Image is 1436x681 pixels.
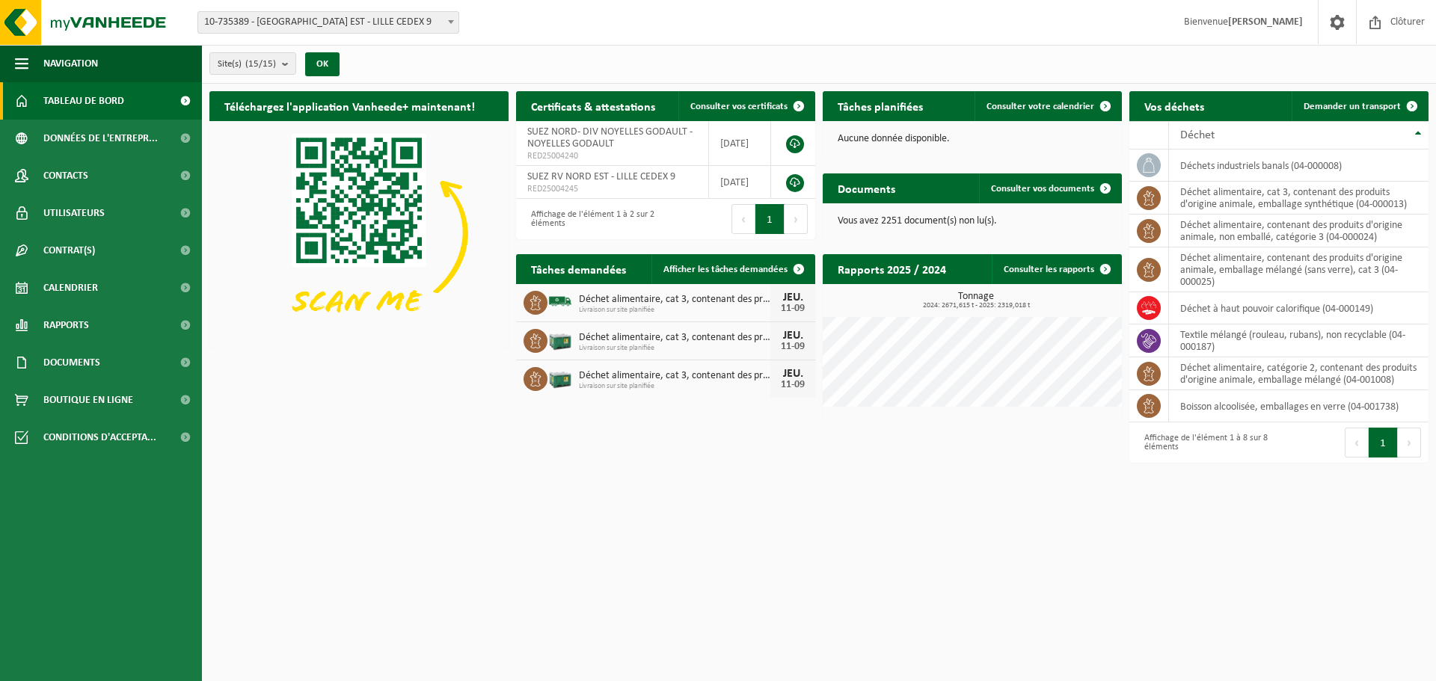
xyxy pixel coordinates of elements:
[527,150,697,162] span: RED25004240
[991,184,1094,194] span: Consulter vos documents
[838,134,1107,144] p: Aucune donnée disponible.
[755,204,785,234] button: 1
[709,166,771,199] td: [DATE]
[778,368,808,380] div: JEU.
[778,380,808,390] div: 11-09
[1169,357,1429,390] td: déchet alimentaire, catégorie 2, contenant des produits d'origine animale, emballage mélangé (04-...
[579,332,770,344] span: Déchet alimentaire, cat 3, contenant des produits d'origine animale, emballage s...
[305,52,340,76] button: OK
[678,91,814,121] a: Consulter vos certificats
[43,194,105,232] span: Utilisateurs
[1304,102,1401,111] span: Demander un transport
[43,232,95,269] span: Contrat(s)
[987,102,1094,111] span: Consulter votre calendrier
[1169,324,1429,357] td: textile mélangé (rouleau, rubans), non recyclable (04-000187)
[527,183,697,195] span: RED25004245
[209,121,509,345] img: Download de VHEPlus App
[1398,428,1421,457] button: Next
[1369,428,1398,457] button: 1
[209,52,296,75] button: Site(s)(15/15)
[43,381,133,419] span: Boutique en ligne
[197,11,459,34] span: 10-735389 - SUEZ RV NORD EST - LILLE CEDEX 9
[1180,129,1215,141] span: Déchet
[823,91,938,120] h2: Tâches planifiées
[1169,292,1429,324] td: déchet à haut pouvoir calorifique (04-000149)
[43,419,156,456] span: Conditions d'accepta...
[778,342,808,352] div: 11-09
[218,53,276,76] span: Site(s)
[663,265,788,274] span: Afficher les tâches demandées
[785,204,808,234] button: Next
[1129,91,1219,120] h2: Vos déchets
[547,365,573,390] img: PB-LB-0680-HPE-GN-01
[43,157,88,194] span: Contacts
[651,254,814,284] a: Afficher les tâches demandées
[1169,247,1429,292] td: déchet alimentaire, contenant des produits d'origine animale, emballage mélangé (sans verre), cat...
[778,330,808,342] div: JEU.
[43,306,89,344] span: Rapports
[709,121,771,166] td: [DATE]
[1228,16,1303,28] strong: [PERSON_NAME]
[43,82,124,120] span: Tableau de bord
[516,254,641,283] h2: Tâches demandées
[1292,91,1427,121] a: Demander un transport
[992,254,1120,284] a: Consulter les rapports
[209,91,490,120] h2: Téléchargez l'application Vanheede+ maintenant!
[778,292,808,303] div: JEU.
[1169,215,1429,247] td: déchet alimentaire, contenant des produits d'origine animale, non emballé, catégorie 3 (04-000024)
[1169,150,1429,182] td: déchets industriels banals (04-000008)
[579,306,770,315] span: Livraison sur site planifiée
[975,91,1120,121] a: Consulter votre calendrier
[579,382,770,391] span: Livraison sur site planifiée
[979,173,1120,203] a: Consulter vos documents
[547,327,573,352] img: PB-LB-0680-HPE-GN-01
[43,120,158,157] span: Données de l'entrepr...
[731,204,755,234] button: Previous
[527,171,675,182] span: SUEZ RV NORD EST - LILLE CEDEX 9
[579,344,770,353] span: Livraison sur site planifiée
[527,126,693,150] span: SUEZ NORD- DIV NOYELLES GODAULT - NOYELLES GODAULT
[823,173,910,203] h2: Documents
[830,292,1122,309] h3: Tonnage
[43,269,98,306] span: Calendrier
[43,45,98,82] span: Navigation
[7,648,250,681] iframe: chat widget
[198,12,458,33] span: 10-735389 - SUEZ RV NORD EST - LILLE CEDEX 9
[579,370,770,382] span: Déchet alimentaire, cat 3, contenant des produits d'origine animale, emballage s...
[1169,390,1429,422] td: boisson alcoolisée, emballages en verre (04-001738)
[1169,182,1429,215] td: déchet alimentaire, cat 3, contenant des produits d'origine animale, emballage synthétique (04-00...
[547,289,573,314] img: BL-SO-LV
[516,91,670,120] h2: Certificats & attestations
[778,303,808,314] div: 11-09
[830,302,1122,309] span: 2024: 2671,615 t - 2025: 2319,018 t
[1137,426,1271,459] div: Affichage de l'élément 1 à 8 sur 8 éléments
[1345,428,1369,457] button: Previous
[838,216,1107,227] p: Vous avez 2251 document(s) non lu(s).
[245,59,276,69] count: (15/15)
[579,294,770,306] span: Déchet alimentaire, cat 3, contenant des produits d'origine animale, emballage s...
[43,344,100,381] span: Documents
[524,203,658,235] div: Affichage de l'élément 1 à 2 sur 2 éléments
[823,254,961,283] h2: Rapports 2025 / 2024
[690,102,788,111] span: Consulter vos certificats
